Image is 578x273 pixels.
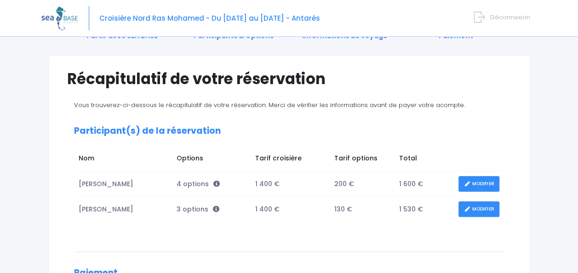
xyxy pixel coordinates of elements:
[74,171,172,197] td: [PERSON_NAME]
[74,149,172,171] td: Nom
[458,201,499,217] a: MODIFIER
[177,205,219,214] span: 3 options
[330,149,395,171] td: Tarif options
[251,149,330,171] td: Tarif croisière
[74,101,465,109] span: Vous trouverez-ci-dessous le récapitulatif de votre réservation. Merci de vérifier les informatio...
[330,171,395,197] td: 200 €
[330,197,395,222] td: 130 €
[458,176,499,192] a: MODIFIER
[490,13,530,22] span: Déconnexion
[172,149,251,171] td: Options
[67,70,511,88] h1: Récapitulatif de votre réservation
[99,13,320,23] span: Croisière Nord Ras Mohamed - Du [DATE] au [DATE] - Antarès
[395,197,454,222] td: 1 530 €
[395,149,454,171] td: Total
[74,197,172,222] td: [PERSON_NAME]
[177,179,220,188] span: 4 options
[251,197,330,222] td: 1 400 €
[251,171,330,197] td: 1 400 €
[74,126,504,136] h2: Participant(s) de la réservation
[395,171,454,197] td: 1 600 €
